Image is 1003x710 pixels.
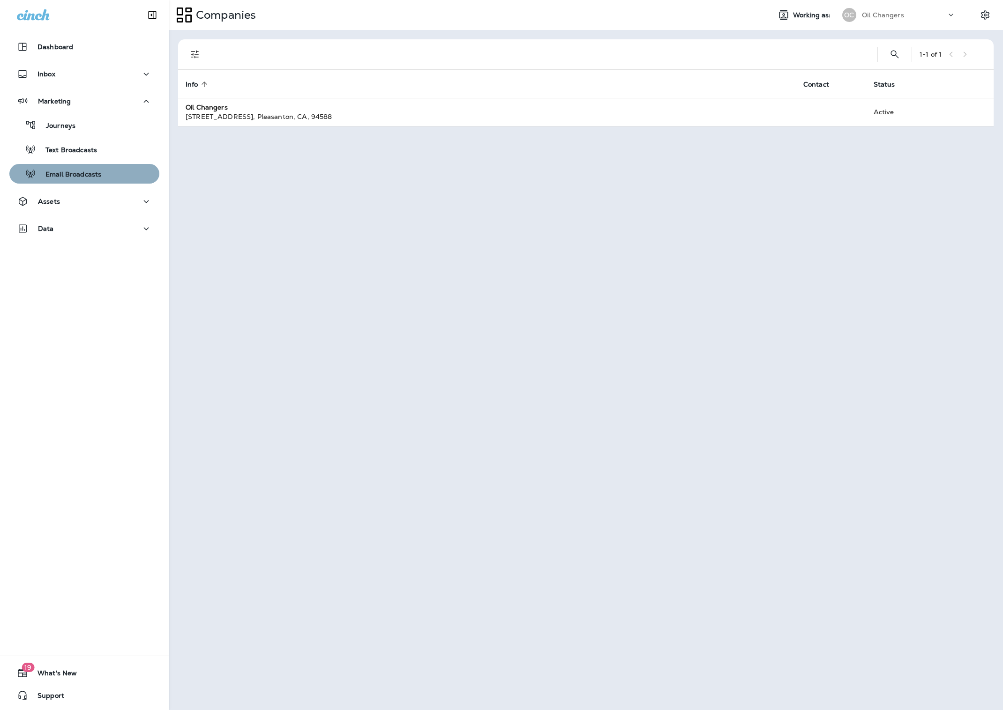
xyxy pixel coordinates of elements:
[186,103,228,111] strong: Oil Changers
[36,146,97,155] p: Text Broadcasts
[866,98,932,126] td: Active
[842,8,856,22] div: OC
[803,80,841,89] span: Contact
[192,8,256,22] p: Companies
[36,170,101,179] p: Email Broadcasts
[186,112,788,121] div: [STREET_ADDRESS] , Pleasanton , CA , 94588
[9,140,159,159] button: Text Broadcasts
[9,92,159,111] button: Marketing
[862,11,904,19] p: Oil Changers
[793,11,833,19] span: Working as:
[9,192,159,211] button: Assets
[9,115,159,135] button: Journeys
[186,80,210,89] span: Info
[38,97,71,105] p: Marketing
[977,7,994,23] button: Settings
[37,70,55,78] p: Inbox
[22,663,34,672] span: 19
[28,692,64,703] span: Support
[28,669,77,680] span: What's New
[9,164,159,184] button: Email Broadcasts
[186,45,204,64] button: Filters
[9,686,159,705] button: Support
[885,45,904,64] button: Search Companies
[874,80,907,89] span: Status
[37,43,73,51] p: Dashboard
[874,81,895,89] span: Status
[38,198,60,205] p: Assets
[9,664,159,682] button: 19What's New
[186,81,198,89] span: Info
[803,81,829,89] span: Contact
[9,219,159,238] button: Data
[38,225,54,232] p: Data
[139,6,165,24] button: Collapse Sidebar
[37,122,75,131] p: Journeys
[9,37,159,56] button: Dashboard
[9,65,159,83] button: Inbox
[920,51,942,58] div: 1 - 1 of 1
